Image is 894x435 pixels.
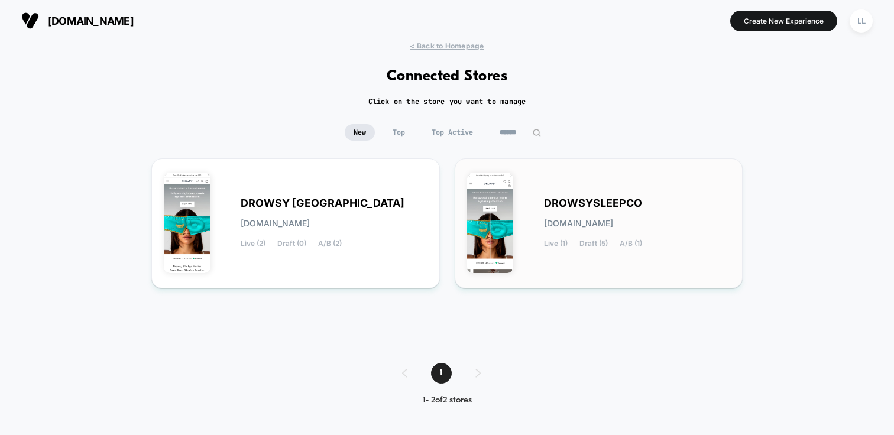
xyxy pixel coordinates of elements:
span: Live (1) [544,239,568,248]
span: [DOMAIN_NAME] [48,15,134,27]
button: Create New Experience [730,11,837,31]
button: [DOMAIN_NAME] [18,11,137,30]
span: New [345,124,375,141]
span: Top [384,124,414,141]
span: DROWSY [GEOGRAPHIC_DATA] [241,199,404,207]
img: DROWSYSLEEPCO [467,173,514,273]
span: 1 [431,363,452,384]
span: Draft (5) [579,239,608,248]
span: Live (2) [241,239,265,248]
h2: Click on the store you want to manage [368,97,526,106]
span: A/B (1) [620,239,642,248]
button: LL [846,9,876,33]
span: DROWSYSLEEPCO [544,199,642,207]
span: Draft (0) [277,239,306,248]
img: Visually logo [21,12,39,30]
span: [DOMAIN_NAME] [241,219,310,228]
h1: Connected Stores [387,68,508,85]
span: < Back to Homepage [410,41,484,50]
span: A/B (2) [318,239,342,248]
span: Top Active [423,124,482,141]
img: edit [532,128,541,137]
div: LL [850,9,873,33]
div: 1 - 2 of 2 stores [390,395,504,405]
img: DROWSY_USA [164,173,210,273]
span: [DOMAIN_NAME] [544,219,613,228]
